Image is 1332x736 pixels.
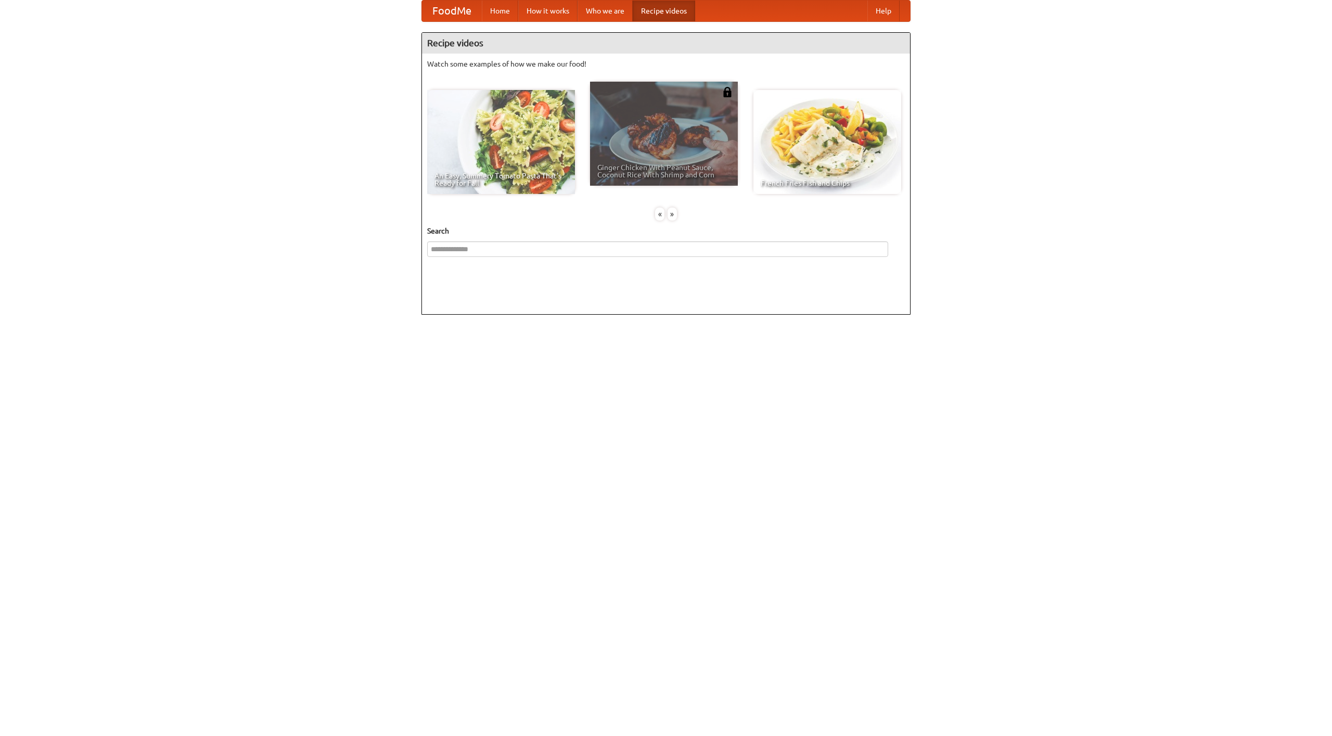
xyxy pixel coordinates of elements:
[422,1,482,21] a: FoodMe
[422,33,910,54] h4: Recipe videos
[427,226,905,236] h5: Search
[655,208,664,221] div: «
[427,90,575,194] a: An Easy, Summery Tomato Pasta That's Ready for Fall
[867,1,900,21] a: Help
[633,1,695,21] a: Recipe videos
[668,208,677,221] div: »
[482,1,518,21] a: Home
[434,172,568,187] span: An Easy, Summery Tomato Pasta That's Ready for Fall
[761,179,894,187] span: French Fries Fish and Chips
[578,1,633,21] a: Who we are
[427,59,905,69] p: Watch some examples of how we make our food!
[722,87,733,97] img: 483408.png
[753,90,901,194] a: French Fries Fish and Chips
[518,1,578,21] a: How it works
